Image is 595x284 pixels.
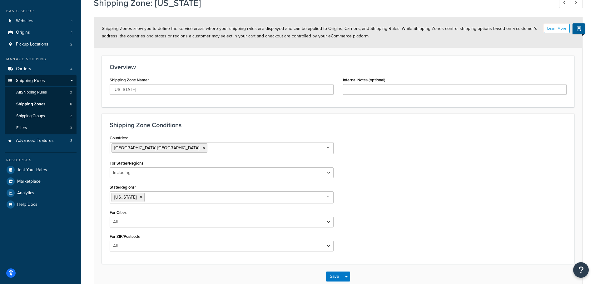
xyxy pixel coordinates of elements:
[71,30,72,35] span: 1
[573,23,585,34] button: Show Help Docs
[70,113,72,119] span: 2
[102,25,537,39] span: Shipping Zones allow you to define the service areas where your shipping rates are displayed and ...
[114,194,136,200] span: [US_STATE]
[110,136,128,141] label: Countries
[110,234,140,239] label: For ZIP/Postcode
[5,27,77,38] li: Origins
[17,179,41,184] span: Marketplace
[5,199,77,210] a: Help Docs
[110,64,567,70] h3: Overview
[16,30,30,35] span: Origins
[71,18,72,24] span: 1
[110,185,136,190] label: State/Regions
[544,24,570,33] button: Learn More
[5,87,77,98] a: AllShipping Rules3
[110,78,149,83] label: Shipping Zone Name
[5,63,77,75] a: Carriers4
[16,113,45,119] span: Shipping Groups
[17,190,34,196] span: Analytics
[16,138,54,143] span: Advanced Features
[5,99,77,110] a: Shipping Zones6
[110,161,143,166] label: For States/Regions
[5,39,77,50] a: Pickup Locations2
[5,75,77,134] li: Shipping Rules
[5,27,77,38] a: Origins1
[5,75,77,87] a: Shipping Rules
[5,63,77,75] li: Carriers
[5,187,77,199] a: Analytics
[5,39,77,50] li: Pickup Locations
[70,90,72,95] span: 3
[5,8,77,14] div: Basic Setup
[326,272,343,282] button: Save
[5,110,77,122] li: Shipping Groups
[70,42,72,47] span: 2
[16,42,48,47] span: Pickup Locations
[110,122,567,128] h3: Shipping Zone Conditions
[5,135,77,147] li: Advanced Features
[5,122,77,134] a: Filters3
[5,56,77,62] div: Manage Shipping
[16,90,47,95] span: All Shipping Rules
[16,125,27,131] span: Filters
[573,262,589,278] button: Open Resource Center
[5,15,77,27] li: Websites
[16,78,45,84] span: Shipping Rules
[5,176,77,187] a: Marketplace
[114,145,199,151] span: [GEOGRAPHIC_DATA] [GEOGRAPHIC_DATA]
[70,138,72,143] span: 3
[343,78,385,82] label: Internal Notes (optional)
[5,122,77,134] li: Filters
[5,164,77,176] a: Test Your Rates
[17,167,47,173] span: Test Your Rates
[5,15,77,27] a: Websites1
[5,110,77,122] a: Shipping Groups2
[16,102,45,107] span: Shipping Zones
[70,102,72,107] span: 6
[5,157,77,163] div: Resources
[16,18,33,24] span: Websites
[5,135,77,147] a: Advanced Features3
[5,99,77,110] li: Shipping Zones
[17,202,37,207] span: Help Docs
[110,210,126,215] label: For Cities
[16,66,31,72] span: Carriers
[70,66,72,72] span: 4
[70,125,72,131] span: 3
